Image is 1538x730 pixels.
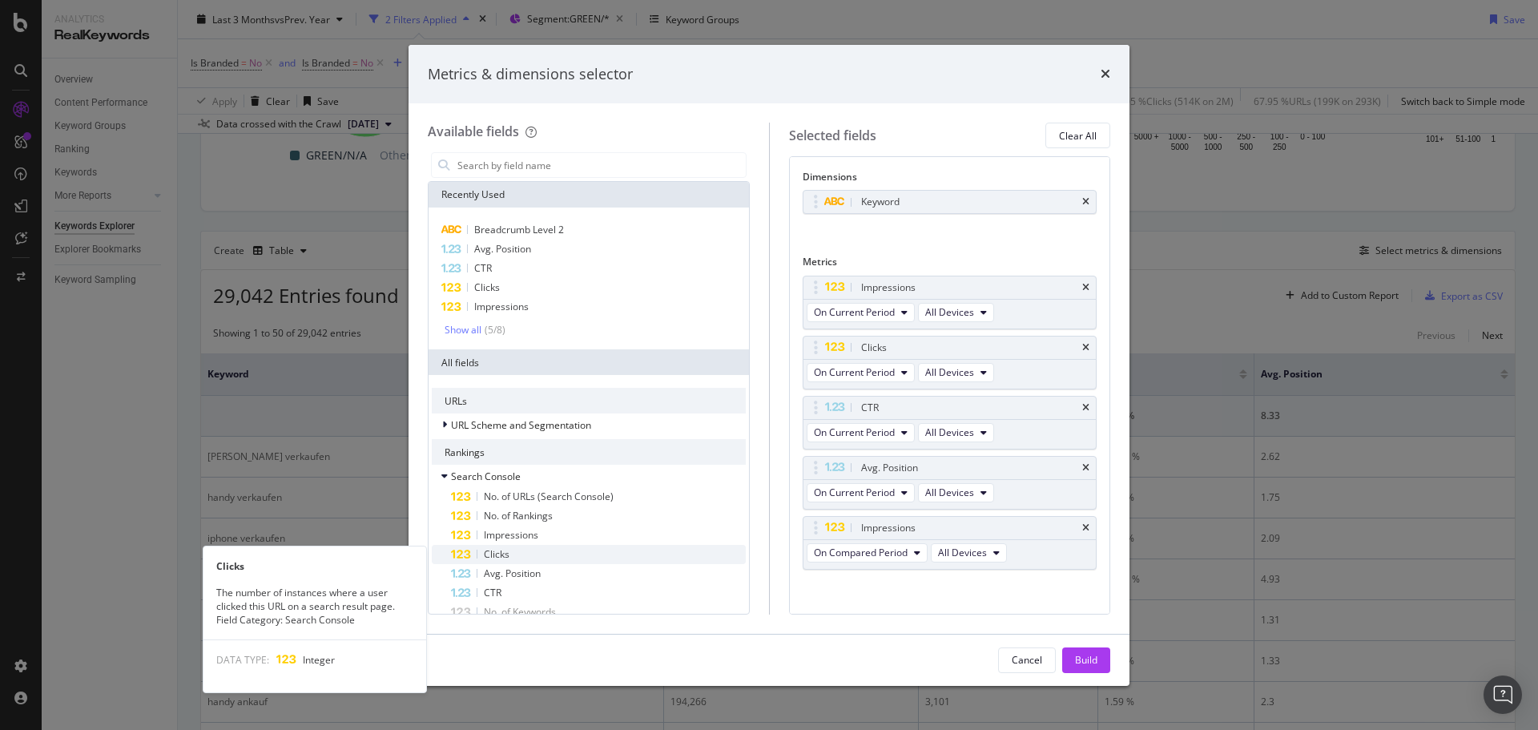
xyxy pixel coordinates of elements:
[861,460,918,476] div: Avg. Position
[803,336,1097,389] div: ClickstimesOn Current PeriodAll Devices
[861,280,916,296] div: Impressions
[428,123,519,140] div: Available fields
[814,546,908,559] span: On Compared Period
[474,261,492,275] span: CTR
[803,190,1097,214] div: Keywordtimes
[918,303,994,322] button: All Devices
[484,509,553,522] span: No. of Rankings
[1012,653,1042,667] div: Cancel
[807,543,928,563] button: On Compared Period
[807,483,915,502] button: On Current Period
[1082,283,1089,292] div: times
[918,363,994,382] button: All Devices
[484,490,614,503] span: No. of URLs (Search Console)
[789,127,876,145] div: Selected fields
[807,363,915,382] button: On Current Period
[1082,523,1089,533] div: times
[484,547,509,561] span: Clicks
[803,170,1097,190] div: Dimensions
[1082,343,1089,353] div: times
[814,305,895,319] span: On Current Period
[803,456,1097,510] div: Avg. PositiontimesOn Current PeriodAll Devices
[861,520,916,536] div: Impressions
[861,400,879,416] div: CTR
[918,423,994,442] button: All Devices
[803,255,1097,275] div: Metrics
[429,182,749,208] div: Recently Used
[456,153,746,177] input: Search by field name
[925,425,974,439] span: All Devices
[451,470,521,483] span: Search Console
[814,486,895,499] span: On Current Period
[938,546,987,559] span: All Devices
[814,425,895,439] span: On Current Period
[484,586,501,599] span: CTR
[925,365,974,379] span: All Devices
[1059,129,1097,143] div: Clear All
[1101,64,1110,85] div: times
[484,567,541,580] span: Avg. Position
[432,439,746,465] div: Rankings
[409,45,1129,686] div: modal
[814,365,895,379] span: On Current Period
[484,605,556,619] span: No. of Keywords
[481,323,505,337] div: ( 5 / 8 )
[1484,676,1522,714] div: Open Intercom Messenger
[474,280,500,294] span: Clicks
[432,388,746,413] div: URLs
[861,194,900,210] div: Keyword
[925,305,974,319] span: All Devices
[203,559,426,573] div: Clicks
[429,349,749,375] div: All fields
[484,528,538,542] span: Impressions
[1062,647,1110,673] button: Build
[807,423,915,442] button: On Current Period
[1045,123,1110,148] button: Clear All
[925,486,974,499] span: All Devices
[474,223,564,236] span: Breadcrumb Level 2
[807,303,915,322] button: On Current Period
[1082,197,1089,207] div: times
[931,543,1007,563] button: All Devices
[861,340,887,356] div: Clicks
[998,647,1056,673] button: Cancel
[474,300,529,313] span: Impressions
[803,396,1097,450] div: CTRtimesOn Current PeriodAll Devices
[445,325,481,336] div: Show all
[803,516,1097,570] div: ImpressionstimesOn Compared PeriodAll Devices
[203,586,426,627] div: The number of instances where a user clicked this URL on a search result page. Field Category: Se...
[1075,653,1097,667] div: Build
[1082,403,1089,413] div: times
[428,64,633,85] div: Metrics & dimensions selector
[451,418,591,432] span: URL Scheme and Segmentation
[803,276,1097,329] div: ImpressionstimesOn Current PeriodAll Devices
[1082,463,1089,473] div: times
[918,483,994,502] button: All Devices
[474,242,531,256] span: Avg. Position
